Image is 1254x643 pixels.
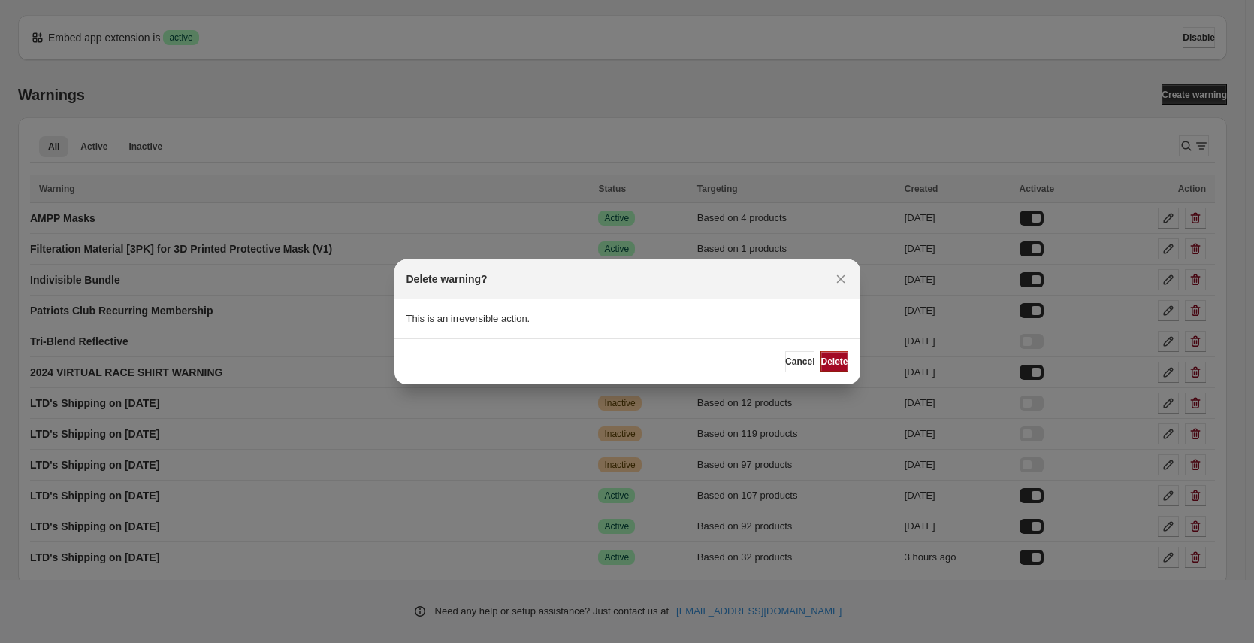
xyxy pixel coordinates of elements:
button: Delete [820,351,848,372]
span: Delete [820,356,848,368]
p: This is an irreversible action. [406,311,848,326]
button: Cancel [785,351,814,372]
button: Close [830,268,851,290]
h2: Delete warning? [406,271,488,287]
span: Cancel [785,356,814,368]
